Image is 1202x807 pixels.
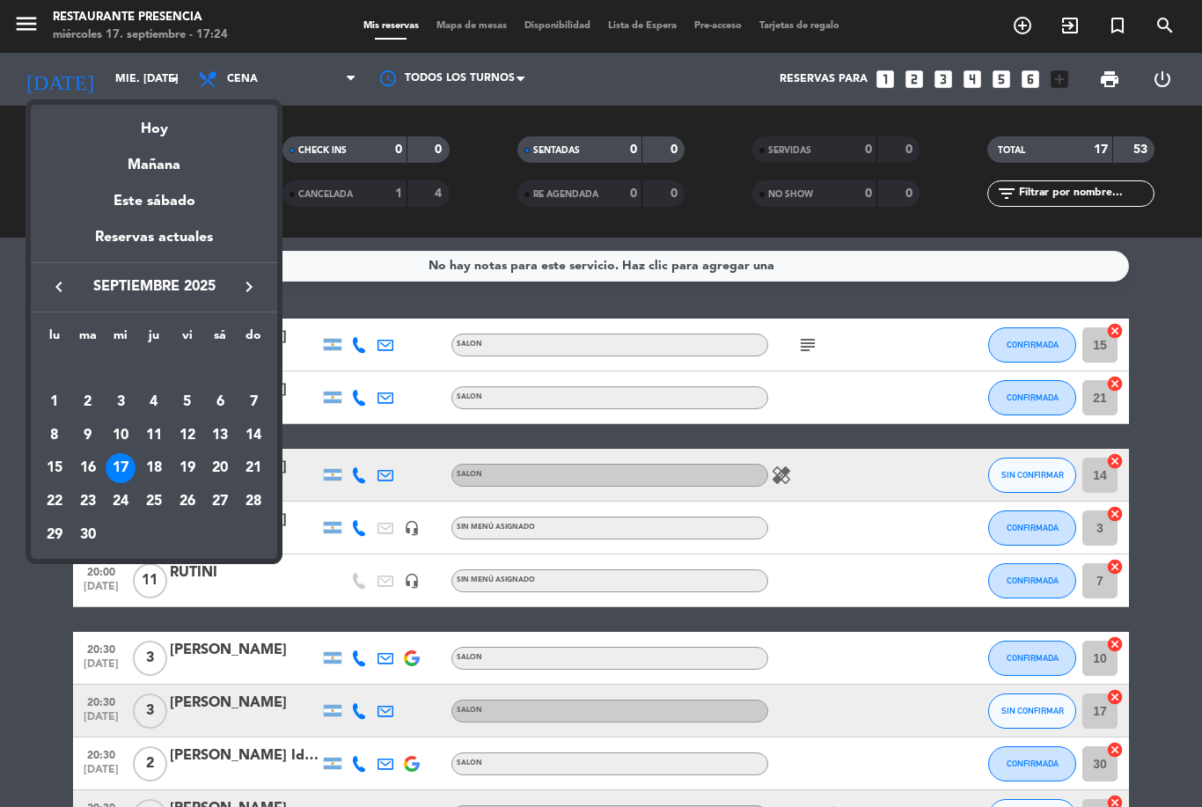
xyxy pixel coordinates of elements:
div: 26 [172,487,202,517]
div: 13 [205,421,235,451]
div: 24 [106,487,136,517]
div: 7 [238,387,268,417]
td: 7 de septiembre de 2025 [237,385,270,419]
td: 10 de septiembre de 2025 [104,419,137,452]
div: 14 [238,421,268,451]
td: 21 de septiembre de 2025 [237,451,270,485]
div: Este sábado [31,177,277,226]
td: 1 de septiembre de 2025 [38,385,71,419]
div: 22 [40,487,70,517]
div: 30 [73,520,103,550]
div: 10 [106,421,136,451]
td: 6 de septiembre de 2025 [204,385,238,419]
th: miércoles [104,326,137,353]
td: 27 de septiembre de 2025 [204,485,238,518]
th: lunes [38,326,71,353]
div: 25 [139,487,169,517]
td: 14 de septiembre de 2025 [237,419,270,452]
td: 11 de septiembre de 2025 [137,419,171,452]
td: 3 de septiembre de 2025 [104,385,137,419]
div: 20 [205,453,235,483]
td: 18 de septiembre de 2025 [137,451,171,485]
div: 2 [73,387,103,417]
div: 17 [106,453,136,483]
div: Reservas actuales [31,226,277,262]
div: 28 [238,487,268,517]
td: 5 de septiembre de 2025 [171,385,204,419]
td: 15 de septiembre de 2025 [38,451,71,485]
div: 3 [106,387,136,417]
td: 26 de septiembre de 2025 [171,485,204,518]
div: 11 [139,421,169,451]
div: 18 [139,453,169,483]
i: keyboard_arrow_right [238,276,260,297]
div: 15 [40,453,70,483]
div: 6 [205,387,235,417]
td: 22 de septiembre de 2025 [38,485,71,518]
td: 12 de septiembre de 2025 [171,419,204,452]
td: 8 de septiembre de 2025 [38,419,71,452]
div: 9 [73,421,103,451]
div: 19 [172,453,202,483]
div: 21 [238,453,268,483]
td: 29 de septiembre de 2025 [38,518,71,552]
td: 24 de septiembre de 2025 [104,485,137,518]
span: septiembre 2025 [75,275,233,298]
td: 16 de septiembre de 2025 [71,451,105,485]
button: keyboard_arrow_right [233,275,265,298]
div: 23 [73,487,103,517]
td: 28 de septiembre de 2025 [237,485,270,518]
div: 16 [73,453,103,483]
td: 2 de septiembre de 2025 [71,385,105,419]
i: keyboard_arrow_left [48,276,70,297]
th: sábado [204,326,238,353]
div: 29 [40,520,70,550]
td: 4 de septiembre de 2025 [137,385,171,419]
th: jueves [137,326,171,353]
th: domingo [237,326,270,353]
button: keyboard_arrow_left [43,275,75,298]
td: 19 de septiembre de 2025 [171,451,204,485]
th: martes [71,326,105,353]
div: 4 [139,387,169,417]
div: 1 [40,387,70,417]
div: 27 [205,487,235,517]
td: 13 de septiembre de 2025 [204,419,238,452]
div: 5 [172,387,202,417]
td: 30 de septiembre de 2025 [71,518,105,552]
div: 8 [40,421,70,451]
td: 17 de septiembre de 2025 [104,451,137,485]
td: SEP. [38,352,270,385]
td: 25 de septiembre de 2025 [137,485,171,518]
div: Hoy [31,105,277,141]
th: viernes [171,326,204,353]
td: 23 de septiembre de 2025 [71,485,105,518]
td: 20 de septiembre de 2025 [204,451,238,485]
td: 9 de septiembre de 2025 [71,419,105,452]
div: Mañana [31,141,277,177]
div: 12 [172,421,202,451]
